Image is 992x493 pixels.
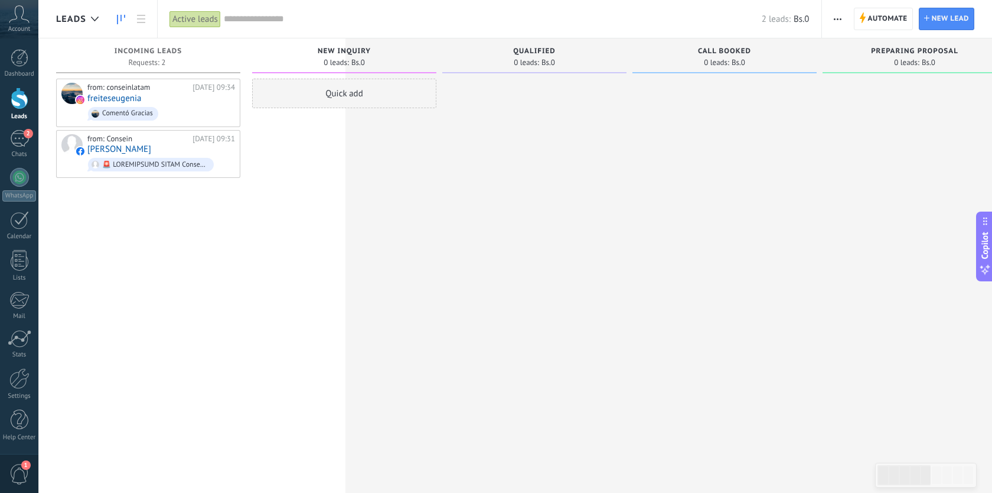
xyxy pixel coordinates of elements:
[21,460,31,470] span: 1
[2,233,37,241] div: Calendar
[129,59,166,66] span: Requests: 2
[2,190,36,202] div: WhatsApp
[794,14,809,25] span: Bs.0
[919,8,974,30] a: New lead
[854,8,913,30] a: Automate
[894,59,919,66] span: 0 leads:
[62,47,234,57] div: Incoming leads
[8,25,30,33] span: Account
[922,59,935,66] span: Bs.0
[87,93,141,103] a: freiteseugenia
[252,79,436,108] div: Quick add
[871,47,958,56] span: Preparing proposal
[76,147,84,155] img: facebook-sm.svg
[979,232,991,260] span: Copilot
[131,8,151,31] a: List
[61,134,83,155] div: Martina Molinari
[56,14,86,25] span: Leads
[2,351,37,359] div: Stats
[24,129,33,138] span: 2
[258,47,430,57] div: New inquiry
[514,59,539,66] span: 0 leads:
[169,11,221,28] div: Active leads
[2,274,37,282] div: Lists
[87,134,188,144] div: from: Consein
[115,47,182,56] span: Incoming leads
[2,113,37,121] div: Leads
[829,8,846,30] button: More
[2,313,37,320] div: Mail
[111,8,131,31] a: Leads
[513,47,556,56] span: Qualified
[102,161,208,169] div: 🚨 LOREMIPSUMD SITAM Consecte adipiscingeli: Seddo eiusmodte inc ut láetdo ma Aliquaen ad minimve...
[318,47,371,56] span: New inquiry
[192,134,235,144] div: [DATE] 09:31
[2,70,37,78] div: Dashboard
[87,144,151,154] a: [PERSON_NAME]
[638,47,811,57] div: Call booked
[102,109,153,118] div: Comentó Gracias
[732,59,745,66] span: Bs.0
[932,8,969,30] span: New lead
[698,47,751,56] span: Call booked
[2,393,37,400] div: Settings
[351,59,365,66] span: Bs.0
[762,14,791,25] span: 2 leads:
[541,59,555,66] span: Bs.0
[61,83,83,104] div: freiteseugenia
[87,83,188,92] div: from: conseinlatam
[2,151,37,158] div: Chats
[192,83,235,92] div: [DATE] 09:34
[2,434,37,442] div: Help Center
[324,59,349,66] span: 0 leads:
[76,96,84,104] img: instagram.svg
[448,47,621,57] div: Qualified
[868,8,908,30] span: Automate
[704,59,729,66] span: 0 leads:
